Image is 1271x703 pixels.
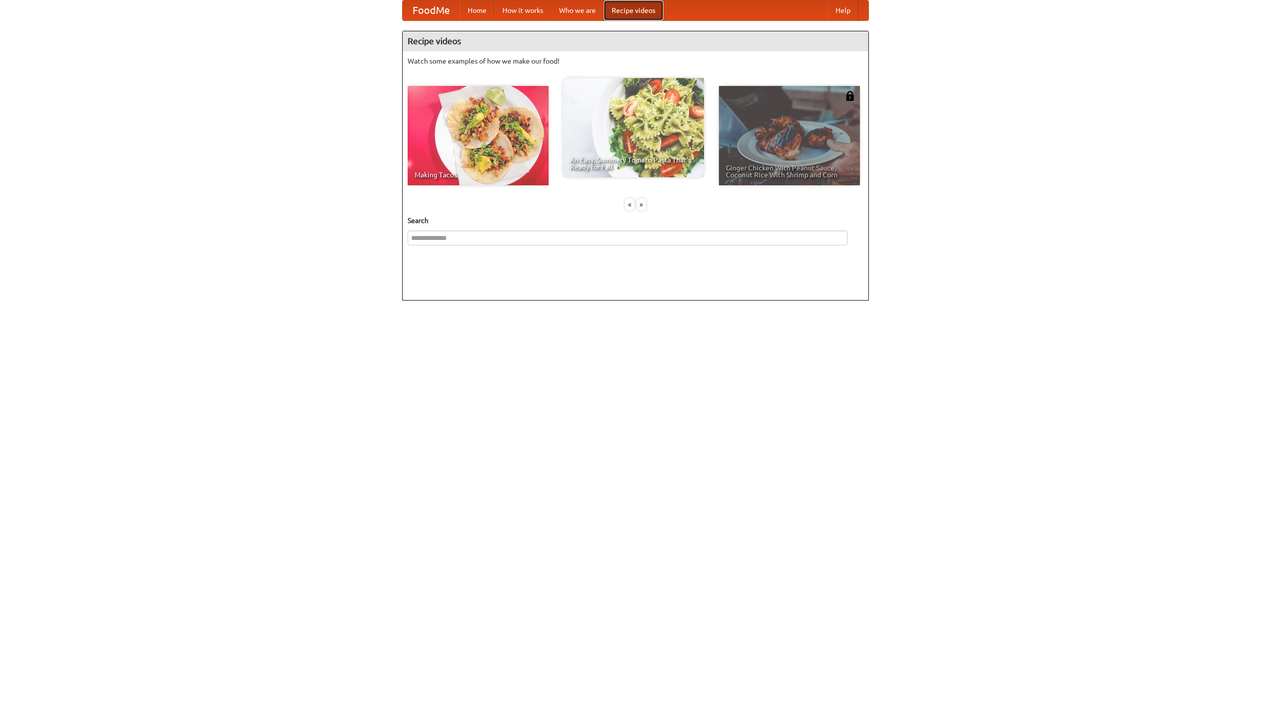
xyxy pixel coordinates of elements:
p: Watch some examples of how we make our food! [408,56,863,66]
h5: Search [408,216,863,226]
h4: Recipe videos [403,31,868,51]
a: Who we are [551,0,604,20]
a: An Easy, Summery Tomato Pasta That's Ready for Fall [563,78,704,177]
a: Making Tacos [408,86,549,185]
a: Recipe videos [604,0,663,20]
a: Home [460,0,494,20]
div: « [625,198,634,211]
div: » [637,198,646,211]
span: An Easy, Summery Tomato Pasta That's Ready for Fall [570,156,697,170]
a: How it works [494,0,551,20]
a: Help [828,0,858,20]
img: 483408.png [845,91,855,101]
span: Making Tacos [415,171,542,178]
a: FoodMe [403,0,460,20]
